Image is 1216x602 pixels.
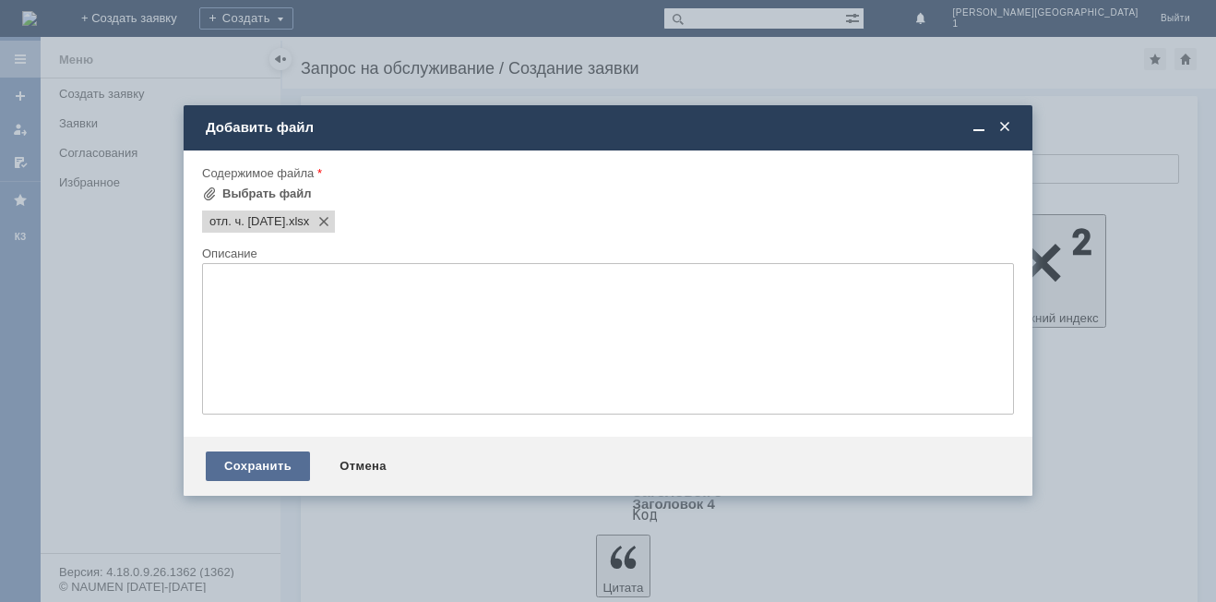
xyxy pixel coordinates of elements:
[206,119,1014,136] div: Добавить файл
[202,167,1010,179] div: Содержимое файла
[202,247,1010,259] div: Описание
[209,214,285,229] span: отл. ч. 27.08.25.xlsx
[285,214,309,229] span: отл. ч. 27.08.25.xlsx
[970,119,988,136] span: Свернуть (Ctrl + M)
[7,7,269,37] div: Необходимо удалить отложенные чеки за [DATE]
[995,119,1014,136] span: Закрыть
[222,187,312,201] div: Выбрать файл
